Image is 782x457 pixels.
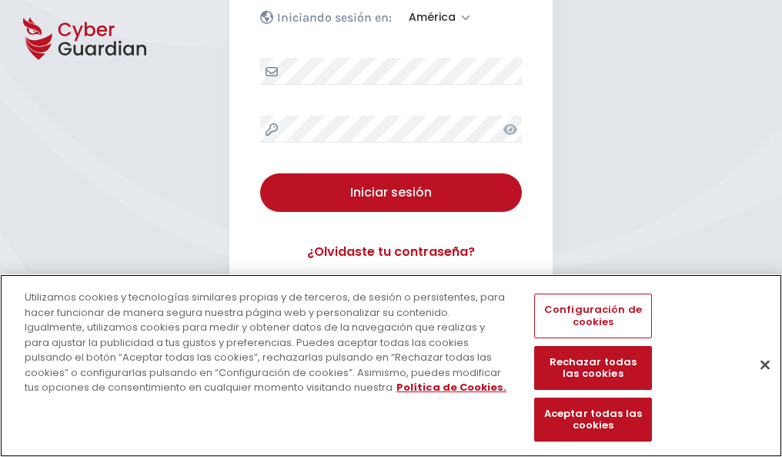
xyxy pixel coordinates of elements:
button: Cerrar [748,348,782,381]
button: Aceptar todas las cookies [534,398,651,442]
button: Configuración de cookies, Abre el cuadro de diálogo del centro de preferencias. [534,294,651,338]
button: Rechazar todas las cookies [534,346,651,390]
button: Iniciar sesión [260,173,522,212]
a: Más información sobre su privacidad, se abre en una nueva pestaña [396,380,506,395]
div: Utilizamos cookies y tecnologías similares propias y de terceros, de sesión o persistentes, para ... [25,290,511,395]
div: Iniciar sesión [272,183,510,202]
a: ¿Olvidaste tu contraseña? [260,243,522,261]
